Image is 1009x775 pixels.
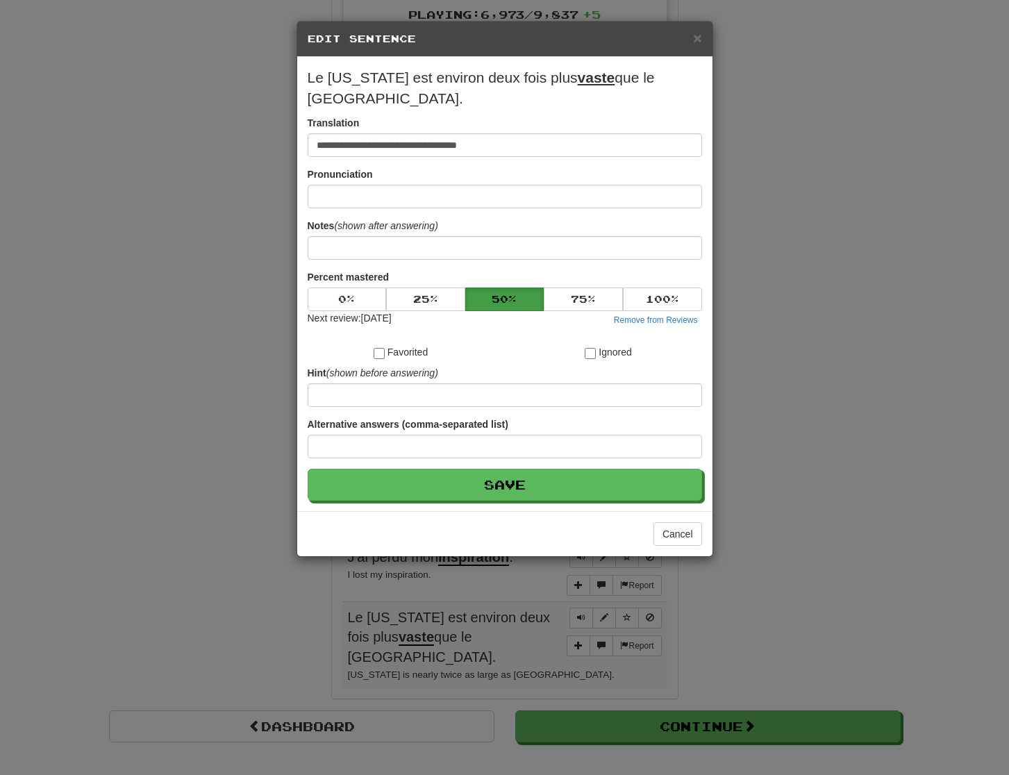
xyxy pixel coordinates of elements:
[693,31,701,45] button: Close
[653,522,702,546] button: Cancel
[308,469,702,501] button: Save
[308,32,702,46] h5: Edit Sentence
[308,167,373,181] label: Pronunciation
[308,417,508,431] label: Alternative answers (comma-separated list)
[465,287,544,311] button: 50%
[308,287,702,311] div: Percent mastered
[585,345,631,359] label: Ignored
[308,219,438,233] label: Notes
[308,287,387,311] button: 0%
[386,287,465,311] button: 25%
[585,348,596,359] input: Ignored
[308,270,390,284] label: Percent mastered
[610,312,702,328] button: Remove from Reviews
[374,345,428,359] label: Favorited
[326,367,438,378] em: (shown before answering)
[334,220,437,231] em: (shown after answering)
[693,30,701,46] span: ×
[578,69,615,85] u: vaste
[308,67,702,109] p: Le [US_STATE] est environ deux fois plus que le [GEOGRAPHIC_DATA].
[374,348,385,359] input: Favorited
[623,287,702,311] button: 100%
[544,287,623,311] button: 75%
[308,366,438,380] label: Hint
[308,116,360,130] label: Translation
[308,311,392,328] div: Next review: [DATE]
